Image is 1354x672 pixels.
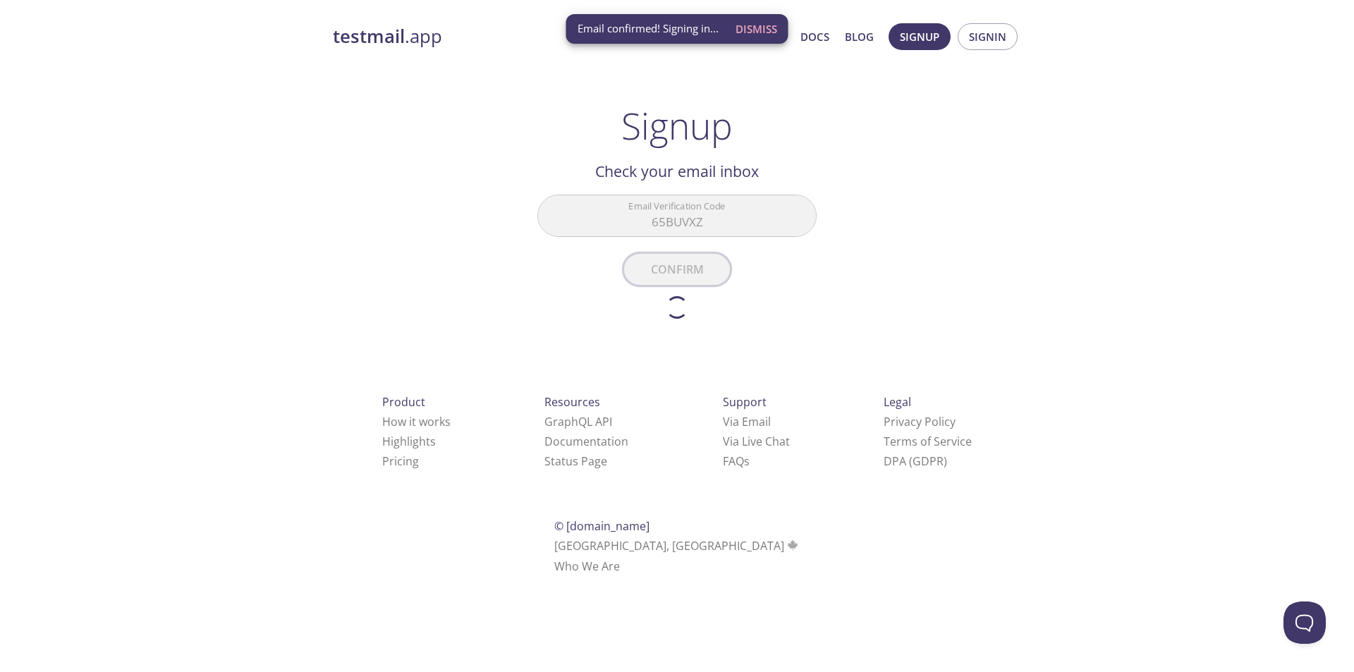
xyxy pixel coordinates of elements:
[969,28,1006,46] span: Signin
[333,25,664,49] a: testmail.app
[884,414,956,429] a: Privacy Policy
[578,21,719,36] span: Email confirmed! Signing in...
[554,538,800,554] span: [GEOGRAPHIC_DATA], [GEOGRAPHIC_DATA]
[723,434,790,449] a: Via Live Chat
[554,518,649,534] span: © [DOMAIN_NAME]
[382,434,436,449] a: Highlights
[544,394,600,410] span: Resources
[382,414,451,429] a: How it works
[800,28,829,46] a: Docs
[884,394,911,410] span: Legal
[736,20,777,38] span: Dismiss
[723,453,750,469] a: FAQ
[744,453,750,469] span: s
[544,453,607,469] a: Status Page
[382,394,425,410] span: Product
[382,453,419,469] a: Pricing
[723,414,771,429] a: Via Email
[537,159,817,183] h2: Check your email inbox
[900,28,939,46] span: Signup
[884,453,947,469] a: DPA (GDPR)
[1283,601,1326,644] iframe: Help Scout Beacon - Open
[723,394,767,410] span: Support
[958,23,1018,50] button: Signin
[889,23,951,50] button: Signup
[333,24,405,49] strong: testmail
[730,16,783,42] button: Dismiss
[544,434,628,449] a: Documentation
[884,434,972,449] a: Terms of Service
[621,104,733,147] h1: Signup
[845,28,874,46] a: Blog
[554,558,620,574] a: Who We Are
[544,414,612,429] a: GraphQL API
